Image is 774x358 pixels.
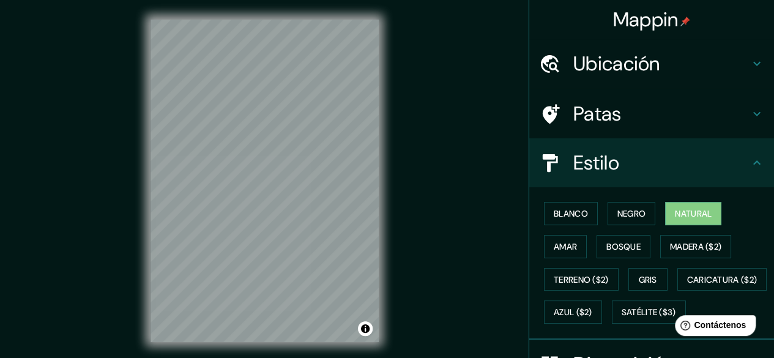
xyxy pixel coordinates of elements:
[544,300,602,324] button: Azul ($2)
[677,268,767,291] button: Caricatura ($2)
[639,274,657,285] font: Gris
[597,235,650,258] button: Bosque
[665,202,721,225] button: Natural
[544,268,619,291] button: Terreno ($2)
[613,7,679,32] font: Mappin
[529,89,774,138] div: Patas
[617,208,646,219] font: Negro
[151,20,379,342] canvas: Mapa
[670,241,721,252] font: Madera ($2)
[680,17,690,26] img: pin-icon.png
[628,268,668,291] button: Gris
[358,321,373,336] button: Activar o desactivar atribución
[529,138,774,187] div: Estilo
[573,51,660,76] font: Ubicación
[529,39,774,88] div: Ubicación
[554,274,609,285] font: Terreno ($2)
[573,101,622,127] font: Patas
[554,208,588,219] font: Blanco
[665,310,761,345] iframe: Lanzador de widgets de ayuda
[622,307,676,318] font: Satélite ($3)
[612,300,686,324] button: Satélite ($3)
[687,274,757,285] font: Caricatura ($2)
[660,235,731,258] button: Madera ($2)
[544,202,598,225] button: Blanco
[554,241,577,252] font: Amar
[554,307,592,318] font: Azul ($2)
[608,202,656,225] button: Negro
[573,150,619,176] font: Estilo
[675,208,712,219] font: Natural
[544,235,587,258] button: Amar
[606,241,641,252] font: Bosque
